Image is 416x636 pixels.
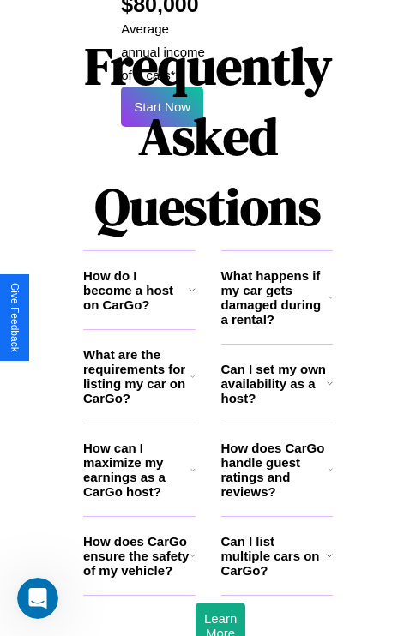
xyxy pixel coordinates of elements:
p: Average annual income of 9 cars* [121,17,208,87]
h3: How do I become a host on CarGo? [83,268,189,312]
h3: How does CarGo handle guest ratings and reviews? [221,441,329,499]
div: Give Feedback [9,283,21,352]
h1: Frequently Asked Questions [83,22,333,250]
h3: What are the requirements for listing my car on CarGo? [83,347,190,405]
iframe: Intercom live chat [17,578,58,619]
h3: How does CarGo ensure the safety of my vehicle? [83,534,190,578]
h3: Can I set my own availability as a host? [221,362,327,405]
button: Start Now [121,87,203,127]
h3: What happens if my car gets damaged during a rental? [221,268,329,327]
h3: How can I maximize my earnings as a CarGo host? [83,441,190,499]
h3: Can I list multiple cars on CarGo? [221,534,326,578]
